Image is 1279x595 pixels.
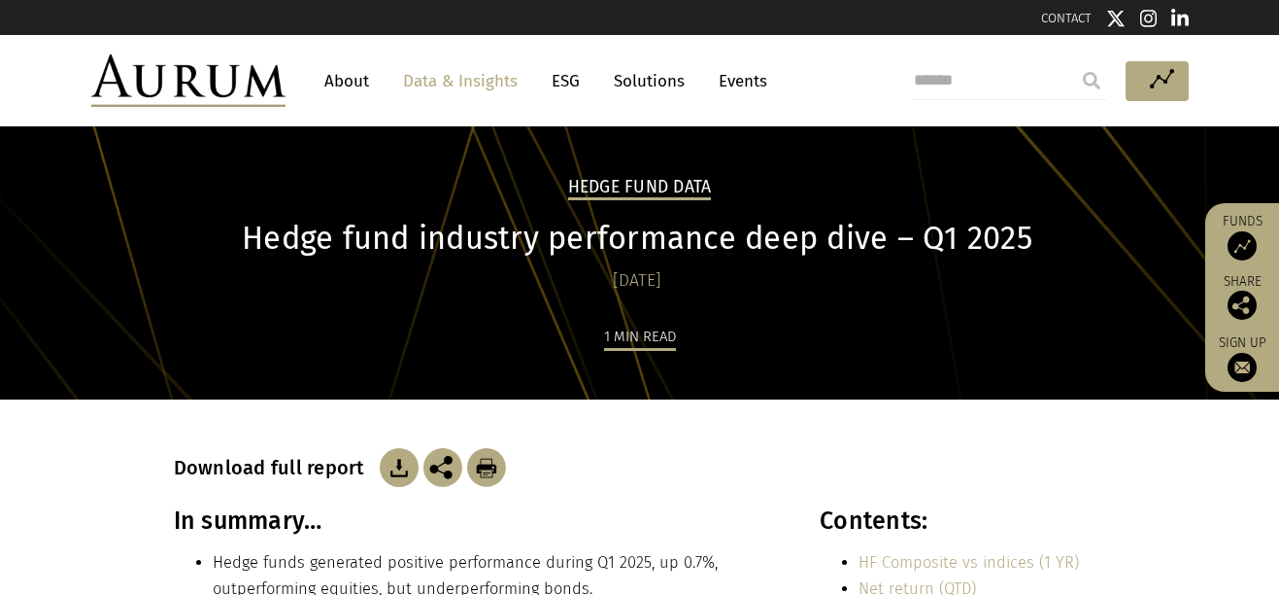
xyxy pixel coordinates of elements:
[1228,291,1257,320] img: Share this post
[380,448,419,487] img: Download Article
[393,63,527,99] a: Data & Insights
[174,267,1101,295] div: [DATE]
[315,63,379,99] a: About
[709,63,767,99] a: Events
[1171,9,1189,28] img: Linkedin icon
[568,177,712,200] h2: Hedge Fund Data
[423,448,462,487] img: Share this post
[604,63,694,99] a: Solutions
[542,63,589,99] a: ESG
[1215,275,1269,320] div: Share
[1041,11,1092,25] a: CONTACT
[174,220,1101,258] h1: Hedge fund industry performance deep dive – Q1 2025
[1072,61,1111,100] input: Submit
[858,553,1079,572] a: HF Composite vs indices (1 YR)
[1215,213,1269,261] a: Funds
[1228,353,1257,382] img: Sign up to our newsletter
[174,507,778,536] h3: In summary…
[1140,9,1158,28] img: Instagram icon
[1228,231,1257,261] img: Access Funds
[1215,334,1269,382] a: Sign up
[820,507,1100,536] h3: Contents:
[174,456,375,479] h3: Download full report
[604,325,676,351] div: 1 min read
[467,448,506,487] img: Download Article
[1106,9,1126,28] img: Twitter icon
[91,54,286,107] img: Aurum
